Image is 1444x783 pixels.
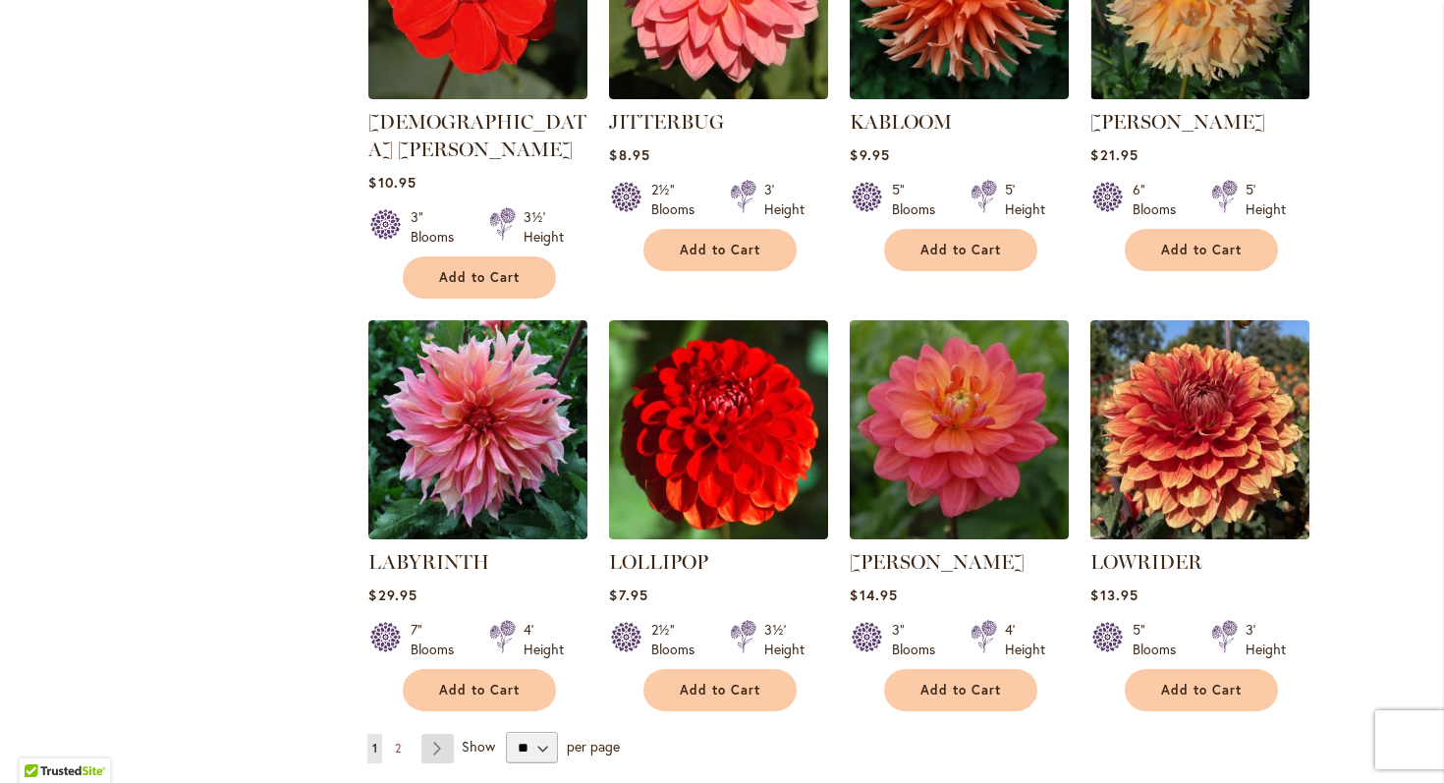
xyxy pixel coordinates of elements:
[1090,525,1309,543] a: Lowrider
[884,229,1037,271] button: Add to Cart
[680,242,760,258] span: Add to Cart
[609,586,647,604] span: $7.95
[411,207,466,247] div: 3" Blooms
[850,320,1069,539] img: LORA ASHLEY
[1090,145,1138,164] span: $21.95
[920,242,1001,258] span: Add to Cart
[1125,669,1278,711] button: Add to Cart
[850,586,897,604] span: $14.95
[524,620,564,659] div: 4' Height
[850,550,1025,574] a: [PERSON_NAME]
[1161,682,1242,699] span: Add to Cart
[1090,84,1309,103] a: KARMEL KORN
[643,669,797,711] button: Add to Cart
[524,207,564,247] div: 3½' Height
[850,145,889,164] span: $9.95
[1005,180,1045,219] div: 5' Height
[1133,180,1188,219] div: 6" Blooms
[651,180,706,219] div: 2½" Blooms
[368,110,586,161] a: [DEMOGRAPHIC_DATA] [PERSON_NAME]
[609,525,828,543] a: LOLLIPOP
[764,180,805,219] div: 3' Height
[1090,320,1309,539] img: Lowrider
[368,320,587,539] img: Labyrinth
[1090,110,1265,134] a: [PERSON_NAME]
[892,620,947,659] div: 3" Blooms
[609,84,828,103] a: JITTERBUG
[439,682,520,699] span: Add to Cart
[850,110,952,134] a: KABLOOM
[1246,180,1286,219] div: 5' Height
[368,525,587,543] a: Labyrinth
[403,256,556,299] button: Add to Cart
[1133,620,1188,659] div: 5" Blooms
[368,173,416,192] span: $10.95
[1246,620,1286,659] div: 3' Height
[1125,229,1278,271] button: Add to Cart
[609,110,724,134] a: JITTERBUG
[395,741,401,755] span: 2
[1090,586,1138,604] span: $13.95
[1090,550,1202,574] a: LOWRIDER
[1005,620,1045,659] div: 4' Height
[567,737,620,755] span: per page
[1161,242,1242,258] span: Add to Cart
[680,682,760,699] span: Add to Cart
[764,620,805,659] div: 3½' Height
[439,269,520,286] span: Add to Cart
[850,525,1069,543] a: LORA ASHLEY
[920,682,1001,699] span: Add to Cart
[390,734,406,763] a: 2
[368,550,489,574] a: LABYRINTH
[609,550,708,574] a: LOLLIPOP
[850,84,1069,103] a: KABLOOM
[372,741,377,755] span: 1
[403,669,556,711] button: Add to Cart
[368,586,417,604] span: $29.95
[892,180,947,219] div: 5" Blooms
[411,620,466,659] div: 7" Blooms
[609,145,649,164] span: $8.95
[462,737,495,755] span: Show
[651,620,706,659] div: 2½" Blooms
[884,669,1037,711] button: Add to Cart
[368,84,587,103] a: JAPANESE BISHOP
[609,320,828,539] img: LOLLIPOP
[643,229,797,271] button: Add to Cart
[15,713,70,768] iframe: Launch Accessibility Center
